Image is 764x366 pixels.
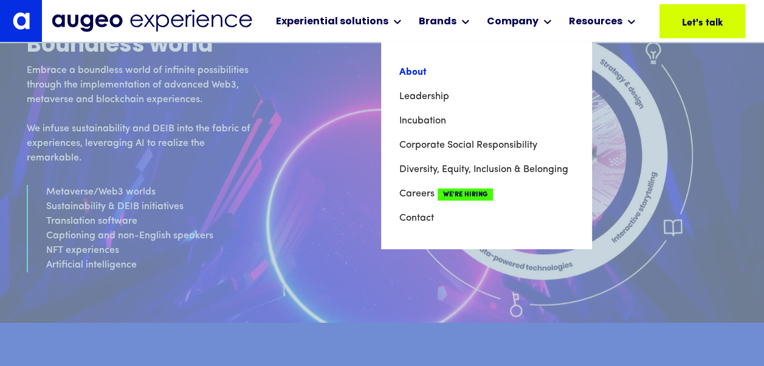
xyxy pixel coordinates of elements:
div: Experiential solutions [276,15,388,29]
a: Contact [399,206,573,230]
img: Augeo Experience business unit full logo in midnight blue. [52,10,252,32]
a: Let's talk [659,4,745,38]
img: Augeo's "a" monogram decorative logo in white. [13,12,30,29]
a: CareersWe're Hiring [399,182,573,206]
a: Incubation [399,109,573,133]
div: Resources [569,15,622,29]
a: Diversity, Equity, Inclusion & Belonging [399,157,573,182]
div: Company [487,15,539,29]
nav: Company [381,42,591,249]
div: Brands [419,15,456,29]
a: Leadership [399,85,573,109]
span: We're Hiring [438,188,493,201]
a: About [399,60,573,85]
a: Corporate Social Responsibility [399,133,573,157]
